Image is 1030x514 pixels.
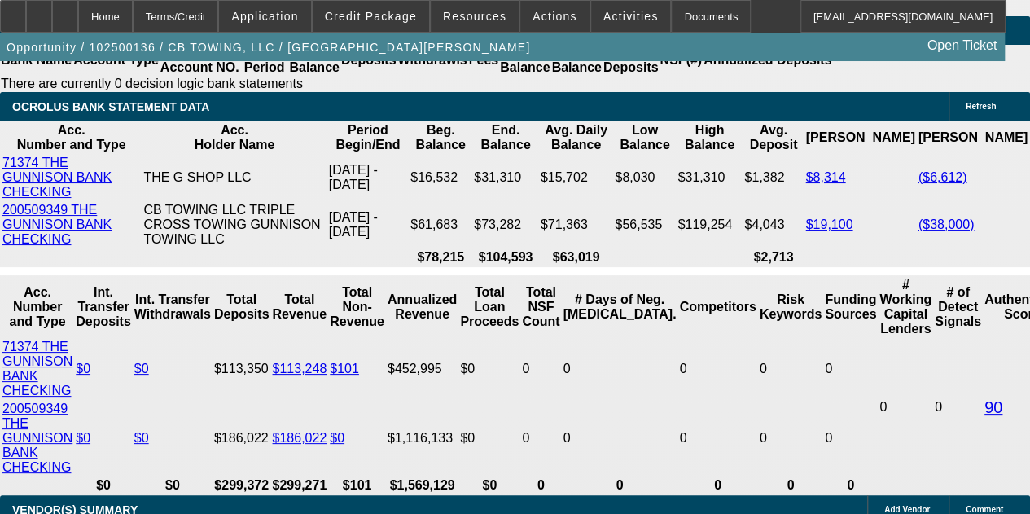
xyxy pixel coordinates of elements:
th: $0 [459,477,519,494]
th: Period Begin/End [328,122,409,153]
th: $0 [75,477,132,494]
span: Activities [603,10,659,23]
span: OCROLUS BANK STATEMENT DATA [12,100,209,113]
a: $0 [76,431,90,445]
th: Beg. Balance [410,122,471,153]
td: [DATE] - [DATE] [328,155,409,200]
td: $186,022 [213,401,270,476]
button: Resources [431,1,519,32]
th: $104,593 [473,249,538,266]
td: CB TOWING LLC TRIPLE CROSS TOWING GUNNISON TOWING LLC [142,202,326,248]
th: Total Loan Proceeds [459,277,519,337]
th: Acc. Number and Type [2,277,73,337]
a: ($6,612) [918,170,967,184]
td: 0 [934,339,982,476]
div: $1,116,133 [388,431,457,446]
th: 0 [562,477,677,494]
th: $299,372 [213,477,270,494]
td: $0 [459,401,519,476]
th: Int. Transfer Deposits [75,277,132,337]
td: [DATE] - [DATE] [328,202,409,248]
a: $113,248 [272,362,327,376]
span: Credit Package [325,10,417,23]
th: Low Balance [614,122,675,153]
th: 0 [759,477,822,494]
th: High Balance [677,122,742,153]
th: Avg. Deposit [743,122,803,153]
td: $56,535 [614,202,675,248]
th: 0 [678,477,756,494]
td: $73,282 [473,202,538,248]
span: Add Vendor [884,505,930,514]
td: 0 [678,401,756,476]
span: 0 [879,400,887,414]
th: $2,713 [743,249,803,266]
td: $8,030 [614,155,675,200]
th: Funding Sources [824,277,877,337]
th: # Days of Neg. [MEDICAL_DATA]. [562,277,677,337]
a: $19,100 [805,217,852,231]
th: Avg. Daily Balance [540,122,613,153]
a: $101 [330,362,359,376]
td: $1,382 [743,155,803,200]
td: 0 [562,339,677,399]
td: THE G SHOP LLC [142,155,326,200]
td: $4,043 [743,202,803,248]
span: Application [231,10,298,23]
th: Acc. Holder Name [142,122,326,153]
a: $0 [330,431,344,445]
th: Acc. Number and Type [2,122,141,153]
div: $452,995 [388,362,457,376]
td: $0 [459,339,519,399]
a: 71374 THE GUNNISON BANK CHECKING [2,156,112,199]
a: $8,314 [805,170,845,184]
th: $1,569,129 [387,477,458,494]
th: Competitors [678,277,756,337]
td: 0 [824,339,877,399]
a: $0 [134,362,149,376]
a: $0 [76,362,90,376]
th: $101 [329,477,385,494]
a: $186,022 [272,431,327,445]
th: Annualized Revenue [387,277,458,337]
a: 200509349 THE GUNNISON BANK CHECKING [2,203,112,246]
td: 0 [759,401,822,476]
span: Refresh [966,102,996,111]
span: Comment [966,505,1003,514]
button: Actions [520,1,590,32]
td: 0 [521,401,560,476]
th: 0 [521,477,560,494]
td: $119,254 [677,202,742,248]
td: 0 [678,339,756,399]
th: Total Deposits [213,277,270,337]
th: Total Non-Revenue [329,277,385,337]
td: 0 [521,339,560,399]
a: 71374 THE GUNNISON BANK CHECKING [2,340,72,398]
th: $78,215 [410,249,471,266]
a: 90 [984,398,1002,416]
td: $31,310 [677,155,742,200]
span: Opportunity / 102500136 / CB TOWING, LLC / [GEOGRAPHIC_DATA][PERSON_NAME] [7,41,530,54]
th: [PERSON_NAME] [804,122,915,153]
th: [PERSON_NAME] [918,122,1028,153]
td: $16,532 [410,155,471,200]
th: 0 [824,477,877,494]
button: Activities [591,1,671,32]
td: $113,350 [213,339,270,399]
td: $71,363 [540,202,613,248]
th: # Working Capital Lenders [879,277,932,337]
th: Int. Transfer Withdrawals [134,277,212,337]
td: $31,310 [473,155,538,200]
a: $0 [134,431,149,445]
th: End. Balance [473,122,538,153]
button: Credit Package [313,1,429,32]
th: $299,271 [271,477,327,494]
span: Actions [533,10,577,23]
td: 0 [562,401,677,476]
a: Open Ticket [921,32,1003,59]
td: 0 [759,339,822,399]
span: Resources [443,10,506,23]
td: 0 [824,401,877,476]
th: Risk Keywords [759,277,822,337]
button: Application [219,1,310,32]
